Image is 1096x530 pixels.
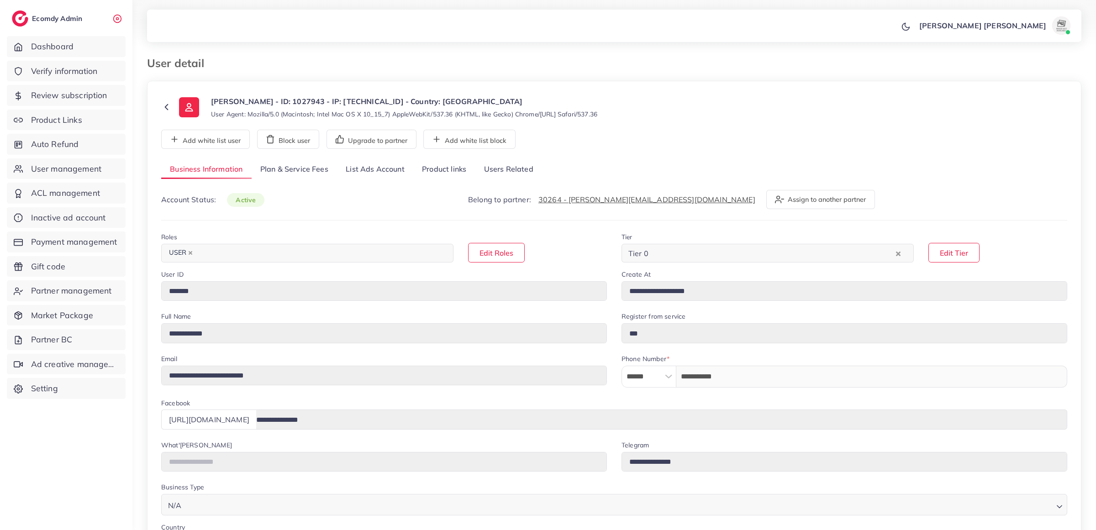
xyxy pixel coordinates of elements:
[31,383,58,394] span: Setting
[31,163,101,175] span: User management
[188,251,193,255] button: Deselect USER
[327,130,416,149] button: Upgrade to partner
[7,61,126,82] a: Verify information
[161,483,204,492] label: Business Type
[7,305,126,326] a: Market Package
[7,207,126,228] a: Inactive ad account
[622,270,651,279] label: Create At
[252,160,337,179] a: Plan & Service Fees
[161,409,257,429] div: [URL][DOMAIN_NAME]
[413,160,475,179] a: Product links
[161,441,232,450] label: What'[PERSON_NAME]
[198,246,442,260] input: Search for option
[12,10,28,26] img: logo
[475,160,542,179] a: Users Related
[161,494,1067,515] div: Search for option
[31,236,117,248] span: Payment management
[7,231,126,252] a: Payment management
[928,243,980,262] button: Edit Tier
[211,110,597,119] small: User Agent: Mozilla/5.0 (Macintosh; Intel Mac OS X 10_15_7) AppleWebKit/537.36 (KHTML, like Gecko...
[12,10,84,26] a: logoEcomdy Admin
[227,193,264,207] span: active
[622,354,669,363] label: Phone Number
[7,280,126,301] a: Partner management
[31,261,65,273] span: Gift code
[468,243,525,262] button: Edit Roles
[161,244,453,262] div: Search for option
[1052,16,1070,35] img: avatar
[468,194,755,205] p: Belong to partner:
[7,110,126,131] a: Product Links
[184,497,1053,512] input: Search for option
[766,190,875,209] button: Assign to another partner
[31,89,107,101] span: Review subscription
[161,130,250,149] button: Add white list user
[31,187,100,199] span: ACL management
[627,247,650,260] span: Tier 0
[166,499,183,512] span: N/A
[147,57,211,70] h3: User detail
[7,134,126,155] a: Auto Refund
[31,212,106,224] span: Inactive ad account
[165,247,197,259] span: USER
[337,160,413,179] a: List Ads Account
[31,334,73,346] span: Partner BC
[257,130,319,149] button: Block user
[31,65,98,77] span: Verify information
[31,285,112,297] span: Partner management
[7,378,126,399] a: Setting
[7,354,126,375] a: Ad creative management
[161,270,184,279] label: User ID
[31,138,79,150] span: Auto Refund
[161,232,177,241] label: Roles
[622,312,685,321] label: Register from service
[161,354,177,363] label: Email
[914,16,1074,35] a: [PERSON_NAME] [PERSON_NAME]avatar
[31,310,93,321] span: Market Package
[896,248,901,258] button: Clear Selected
[161,399,190,408] label: Facebook
[622,441,649,450] label: Telegram
[7,329,126,350] a: Partner BC
[423,130,516,149] button: Add white list block
[31,114,82,126] span: Product Links
[161,194,264,205] p: Account Status:
[7,85,126,106] a: Review subscription
[7,36,126,57] a: Dashboard
[161,312,191,321] label: Full Name
[538,195,755,204] a: 30264 - [PERSON_NAME][EMAIL_ADDRESS][DOMAIN_NAME]
[32,14,84,23] h2: Ecomdy Admin
[7,183,126,204] a: ACL management
[161,160,252,179] a: Business Information
[179,97,199,117] img: ic-user-info.36bf1079.svg
[31,358,119,370] span: Ad creative management
[651,246,894,260] input: Search for option
[7,158,126,179] a: User management
[622,232,632,241] label: Tier
[31,41,74,52] span: Dashboard
[7,256,126,277] a: Gift code
[919,20,1046,31] p: [PERSON_NAME] [PERSON_NAME]
[211,96,597,107] p: [PERSON_NAME] - ID: 1027943 - IP: [TECHNICAL_ID] - Country: [GEOGRAPHIC_DATA]
[622,244,914,262] div: Search for option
